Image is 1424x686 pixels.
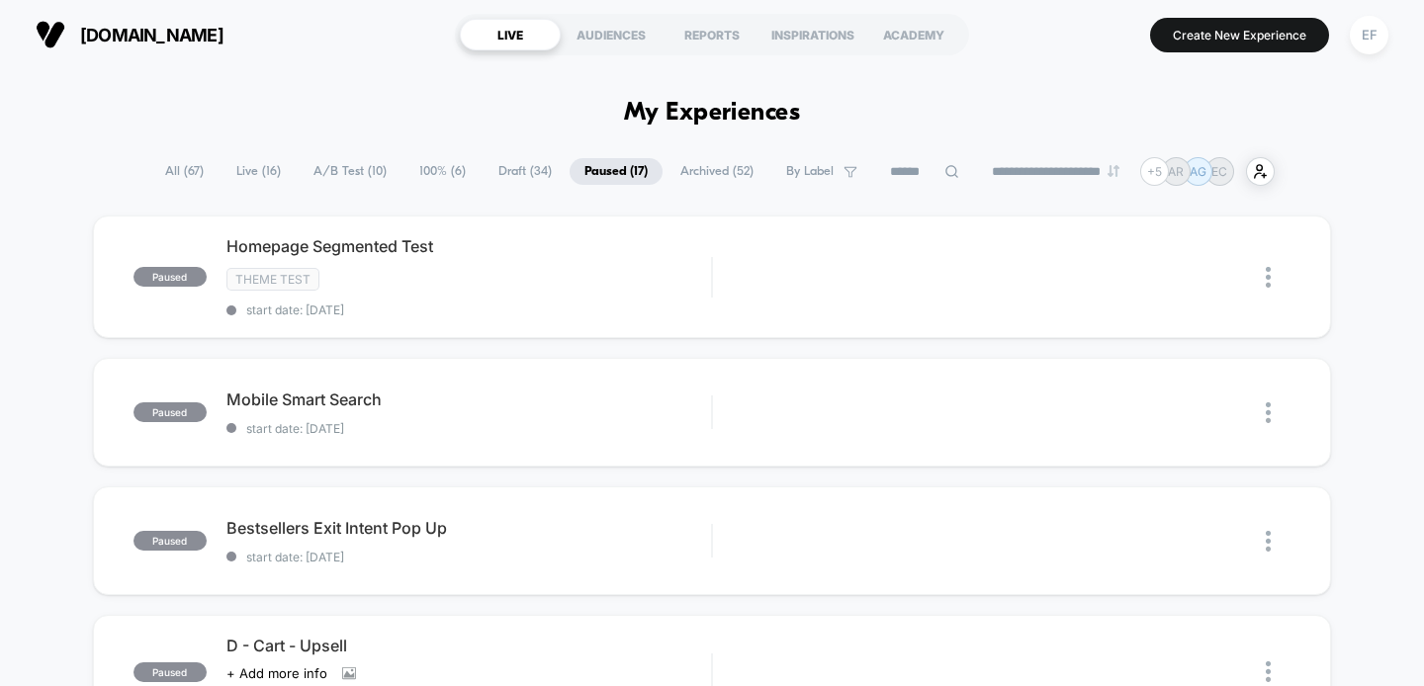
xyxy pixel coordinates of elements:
div: + 5 [1140,157,1169,186]
span: A/B Test ( 10 ) [299,158,401,185]
span: [DOMAIN_NAME] [80,25,223,45]
button: [DOMAIN_NAME] [30,19,229,50]
div: ACADEMY [863,19,964,50]
p: AR [1168,164,1184,179]
span: Archived ( 52 ) [666,158,768,185]
p: EC [1211,164,1227,179]
span: paused [133,267,207,287]
img: close [1266,402,1271,423]
span: 100% ( 6 ) [404,158,481,185]
span: Draft ( 34 ) [484,158,567,185]
div: AUDIENCES [561,19,662,50]
img: end [1108,165,1119,177]
span: start date: [DATE] [226,421,712,436]
div: LIVE [460,19,561,50]
div: EF [1350,16,1388,54]
span: paused [133,531,207,551]
span: paused [133,662,207,682]
span: + Add more info [226,665,327,681]
button: Create New Experience [1150,18,1329,52]
div: INSPIRATIONS [762,19,863,50]
div: REPORTS [662,19,762,50]
img: close [1266,531,1271,552]
span: Live ( 16 ) [222,158,296,185]
span: paused [133,402,207,422]
img: close [1266,267,1271,288]
span: Homepage Segmented Test [226,236,712,256]
span: Bestsellers Exit Intent Pop Up [226,518,712,538]
p: AG [1190,164,1206,179]
button: EF [1344,15,1394,55]
span: Paused ( 17 ) [570,158,663,185]
span: D - Cart - Upsell [226,636,712,655]
span: By Label [786,164,834,179]
span: All ( 67 ) [150,158,219,185]
span: Mobile Smart Search [226,389,712,409]
span: start date: [DATE] [226,302,712,317]
span: start date: [DATE] [226,550,712,564]
span: Theme Test [226,268,319,291]
img: close [1266,661,1271,682]
img: Visually logo [36,20,65,49]
h1: My Experiences [624,99,801,128]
